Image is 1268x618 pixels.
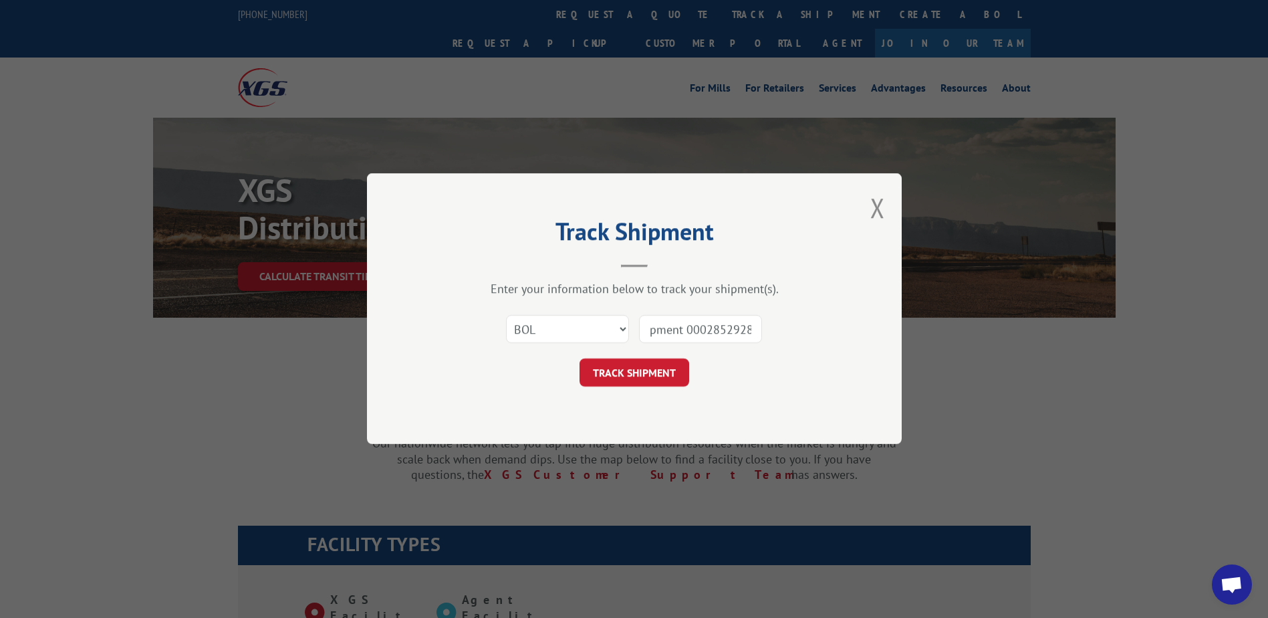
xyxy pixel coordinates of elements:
[870,190,885,225] button: Close modal
[639,316,762,344] input: Number(s)
[1212,564,1252,605] a: Open chat
[434,282,835,297] div: Enter your information below to track your shipment(s).
[434,222,835,247] h2: Track Shipment
[580,359,689,387] button: TRACK SHIPMENT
